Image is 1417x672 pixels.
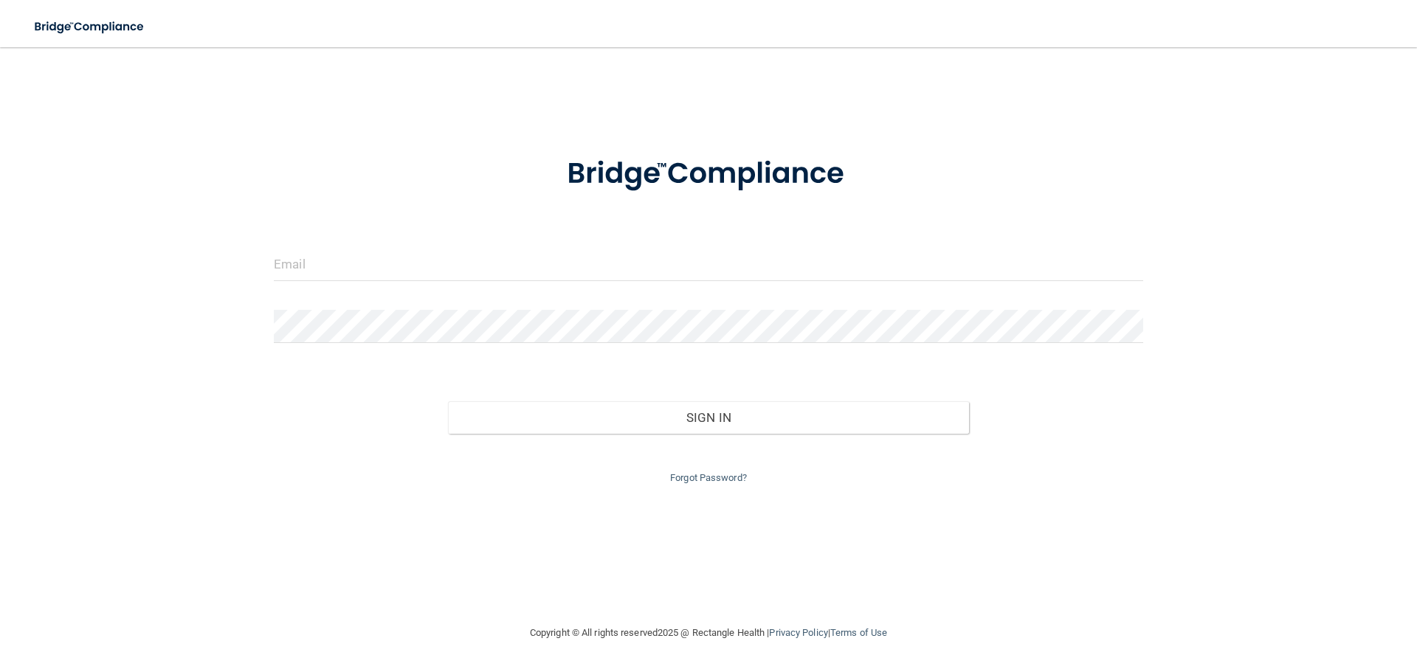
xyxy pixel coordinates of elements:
[670,472,747,483] a: Forgot Password?
[22,12,158,42] img: bridge_compliance_login_screen.278c3ca4.svg
[439,609,978,657] div: Copyright © All rights reserved 2025 @ Rectangle Health | |
[830,627,887,638] a: Terms of Use
[448,401,970,434] button: Sign In
[274,248,1143,281] input: Email
[769,627,827,638] a: Privacy Policy
[537,136,880,212] img: bridge_compliance_login_screen.278c3ca4.svg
